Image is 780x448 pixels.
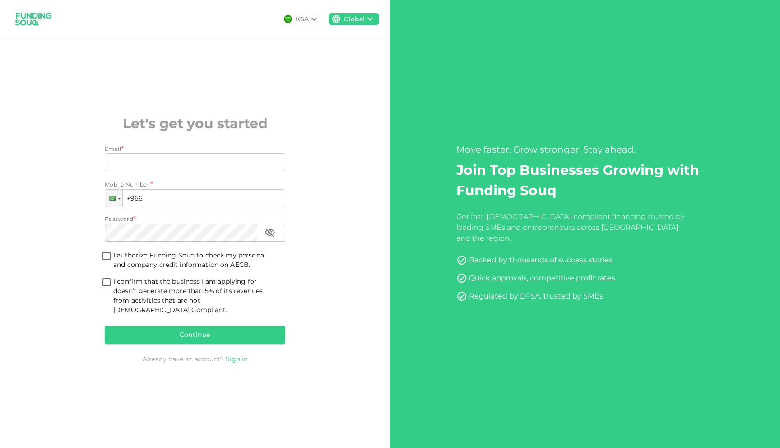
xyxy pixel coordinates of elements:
span: Password [105,215,133,222]
input: 1 (702) 123-4567 [105,189,285,207]
img: logo [11,7,56,31]
div: Backed by thousands of success stories [469,255,613,266]
div: Saudi Arabia: + 966 [105,190,122,207]
input: password [105,224,257,242]
span: termsConditionsForInvestmentsAccepted [100,251,113,263]
button: Continue [105,326,285,344]
span: Email [105,145,121,152]
div: Move faster. Grow stronger. Stay ahead. [456,143,714,156]
img: flag-sa.b9a346574cdc8950dd34b50780441f57.svg [284,15,292,23]
div: Get fast, [DEMOGRAPHIC_DATA]-compliant financing trusted by leading SMEs and entrepreneurs across... [456,211,688,244]
span: Mobile Number [105,180,149,189]
div: Global [344,14,365,24]
div: KSA [296,14,309,24]
span: I authorize Funding Souq to check my personal and company credit information on AECB. [113,251,266,269]
div: Regulated by DFSA, trusted by SMEs [469,291,603,302]
a: Sign in [226,355,248,363]
div: Quick approvals, competitive profit rates [469,273,615,284]
h2: Join Top Businesses Growing with Funding Souq [456,160,714,201]
span: I confirm that the business I am applying for doesn’t generate more than 5% of its revenues from ... [113,277,278,315]
input: email [105,153,275,171]
span: shariahTandCAccepted [100,277,113,289]
h2: Let's get you started [105,113,285,134]
div: Already have an account? [105,355,285,364]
